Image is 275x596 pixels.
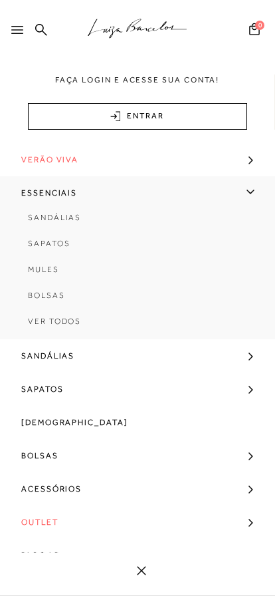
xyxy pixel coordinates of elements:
span: Essenciais [21,176,77,210]
a: ENTRAR [28,103,247,130]
span: BLOG LB [21,539,60,572]
span: Acessórios [21,472,82,506]
span: Bolsas [21,439,58,472]
span: Sandálias [21,339,74,372]
button: 0 [245,22,264,40]
span: Ver Todos [28,317,81,326]
span: Bolsas [28,291,65,300]
span: Sandálias [28,213,81,222]
span: 0 [255,21,264,30]
span: Sapatos [28,239,70,248]
span: [DEMOGRAPHIC_DATA] [21,406,128,439]
span: Mules [28,265,59,274]
span: Sapatos [21,372,63,406]
span: Outlet [21,506,58,539]
span: Verão Viva [21,143,78,176]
